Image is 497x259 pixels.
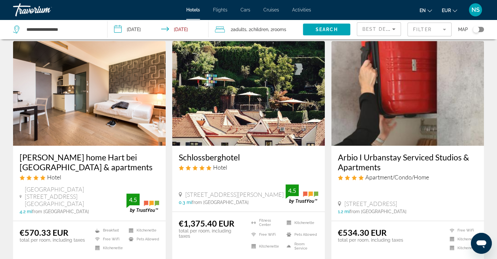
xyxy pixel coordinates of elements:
[407,22,452,37] button: Filter
[47,174,61,181] span: Hotel
[240,7,250,12] a: Cars
[125,236,159,242] li: Pets Allowed
[108,20,208,39] button: Check-in date: Nov 26, 2025 Check-out date: Dec 1, 2025
[179,152,318,162] a: Schlossberghotel
[20,237,85,243] p: total per room, including taxes
[208,20,303,39] button: Travelers: 2 adults, 2 children
[292,7,311,12] a: Activities
[420,8,426,13] span: en
[179,218,234,228] ins: €1,375.40 EUR
[446,236,477,242] li: Kitchenette
[233,27,246,32] span: Adults
[273,27,286,32] span: rooms
[263,7,279,12] a: Cruises
[286,187,299,194] div: 4.5
[331,41,484,146] img: Hotel image
[92,228,125,233] li: Breakfast
[446,228,477,233] li: Free WiFi
[125,228,159,233] li: Kitchenette
[186,7,200,12] a: Hotels
[231,25,246,34] span: 2
[13,41,166,146] img: Hotel image
[20,209,32,214] span: 4.2 mi
[338,228,387,237] ins: €534.30 EUR
[248,218,283,227] li: Fitness Center
[251,27,268,32] span: Children
[20,152,159,172] a: [PERSON_NAME] home Hart bei [GEOGRAPHIC_DATA] & apartments
[362,27,396,32] span: Best Deals
[471,233,492,254] iframe: Кнопка запуска окна обмена сообщениями
[126,194,159,213] img: trustyou-badge.svg
[338,152,477,172] a: Arbio I Urbanstay Serviced Studios & Apartments
[442,6,457,15] button: Change currency
[192,200,249,205] span: from [GEOGRAPHIC_DATA]
[303,24,350,35] button: Search
[468,27,484,32] button: Toggle map
[446,245,477,251] li: Kitchenette
[283,242,318,250] li: Room Service
[316,27,338,32] span: Search
[338,174,477,181] div: 4 star Apartment
[179,228,243,239] p: total per room, including taxes
[350,209,406,214] span: from [GEOGRAPHIC_DATA]
[172,41,325,146] img: Hotel image
[458,25,468,34] span: Map
[92,245,125,251] li: Kitchenette
[92,236,125,242] li: Free WiFi
[185,191,284,198] span: [STREET_ADDRESS][PERSON_NAME]
[213,164,227,171] span: Hotel
[362,25,395,33] mat-select: Sort by
[420,6,432,15] button: Change language
[283,218,318,227] li: Kitchenette
[365,174,429,181] span: Apartment/Condo/Home
[13,1,78,18] a: Travorium
[283,230,318,239] li: Pets Allowed
[467,3,484,17] button: User Menu
[20,228,68,237] ins: €570.33 EUR
[472,7,480,13] span: NS
[126,196,140,204] div: 4.5
[338,209,350,214] span: 1.2 mi
[268,25,286,34] span: , 2
[25,186,126,207] span: [GEOGRAPHIC_DATA][STREET_ADDRESS][GEOGRAPHIC_DATA]
[246,25,268,34] span: , 2
[179,164,318,171] div: 5 star Hotel
[20,174,159,181] div: 4 star Hotel
[338,237,403,243] p: total per room, including taxes
[179,200,192,205] span: 0.3 mi
[248,230,283,239] li: Free WiFi
[248,242,283,250] li: Kitchenette
[442,8,451,13] span: EUR
[344,200,397,207] span: [STREET_ADDRESS]
[213,7,227,12] a: Flights
[286,184,318,204] img: trustyou-badge.svg
[32,209,89,214] span: from [GEOGRAPHIC_DATA]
